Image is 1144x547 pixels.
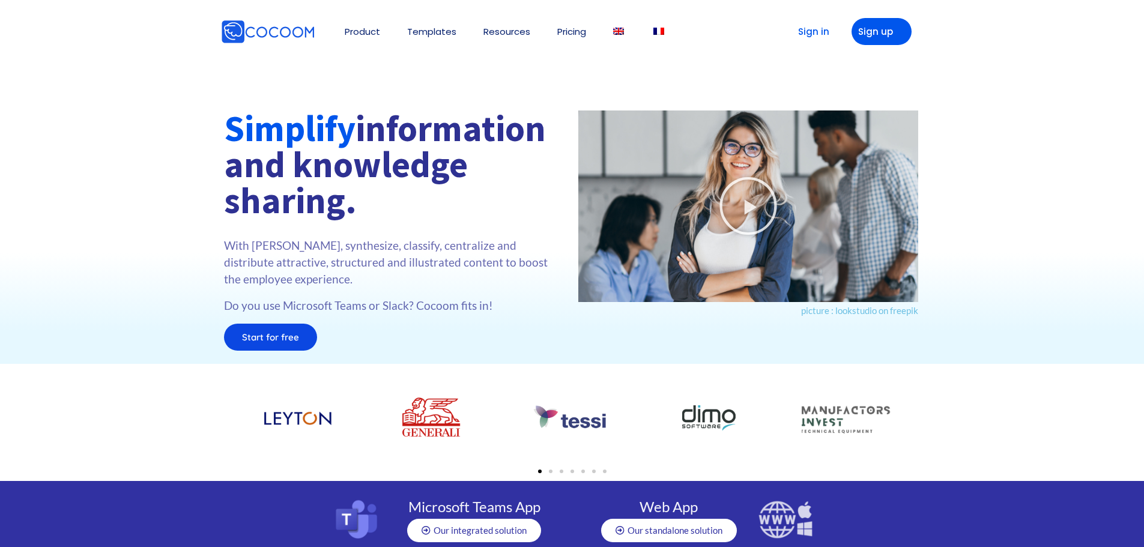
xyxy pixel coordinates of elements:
p: With [PERSON_NAME], synthesize, classify, centralize and distribute attractive, structured and il... [224,237,566,288]
a: Start for free [224,324,317,351]
p: Do you use Microsoft Teams or Slack? Cocoom fits in! [224,297,566,314]
a: Resources [483,27,530,36]
span: Go to slide 4 [570,470,574,473]
a: Pricing [557,27,586,36]
h1: information and knowledge sharing. [224,110,566,219]
span: Our standalone solution [628,526,722,535]
a: Our integrated solution [407,519,541,542]
font: Simplify [224,106,356,151]
span: Go to slide 7 [603,470,607,473]
a: Sign up [852,18,912,45]
span: Go to slide 1 [538,470,542,473]
span: Go to slide 6 [592,470,596,473]
img: Cocoom [221,20,315,44]
a: Sign in [779,18,840,45]
img: French [653,28,664,35]
span: Start for free [242,333,299,342]
img: Cocoom [317,31,318,32]
a: Templates [407,27,456,36]
a: picture : lookstudio on freepik [801,305,918,316]
a: Our standalone solution [601,519,737,542]
img: English [613,28,624,35]
a: Product [345,27,380,36]
h4: Microsoft Teams App [396,500,553,514]
h4: Web App [591,500,746,514]
span: Our integrated solution [434,526,527,535]
span: Go to slide 2 [549,470,552,473]
span: Go to slide 5 [581,470,585,473]
span: Go to slide 3 [560,470,563,473]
